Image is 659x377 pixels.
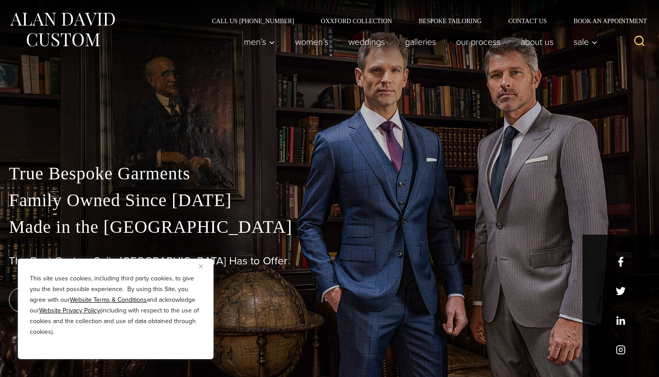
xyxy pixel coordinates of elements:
img: Close [199,264,203,268]
a: Galleries [395,33,446,51]
a: Women’s [285,33,339,51]
a: Contact Us [495,18,560,24]
p: True Bespoke Garments Family Owned Since [DATE] Made in the [GEOGRAPHIC_DATA] [9,160,650,240]
a: weddings [339,33,395,51]
nav: Primary Navigation [234,33,602,51]
a: Call Us [PHONE_NUMBER] [198,18,307,24]
img: Alan David Custom [9,10,116,49]
span: Sale [574,37,598,46]
a: book an appointment [9,288,133,312]
a: Website Terms & Conditions [70,295,147,304]
button: View Search Form [629,31,650,53]
h1: The Best Custom Suits [GEOGRAPHIC_DATA] Has to Offer [9,255,650,268]
a: Our Process [446,33,511,51]
p: This site uses cookies, including third party cookies, to give you the best possible experience. ... [30,273,202,337]
a: About Us [511,33,564,51]
nav: Secondary Navigation [198,18,650,24]
button: Close [199,261,210,272]
a: Website Privacy Policy [39,306,100,315]
span: Men’s [244,37,275,46]
a: Oxxford Collection [307,18,405,24]
a: Book an Appointment [560,18,650,24]
a: Bespoke Tailoring [405,18,495,24]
